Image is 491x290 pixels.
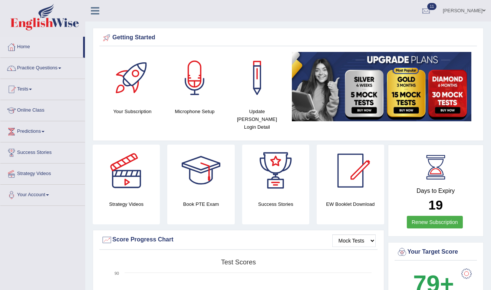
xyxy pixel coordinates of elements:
[101,234,376,245] div: Score Progress Chart
[0,142,85,161] a: Success Stories
[292,52,471,121] img: small5.jpg
[428,198,443,212] b: 19
[221,258,256,266] tspan: Test scores
[427,3,436,10] span: 11
[407,216,463,228] a: Renew Subscription
[0,164,85,182] a: Strategy Videos
[0,185,85,203] a: Your Account
[167,200,234,208] h4: Book PTE Exam
[115,271,119,276] text: 90
[0,100,85,119] a: Online Class
[242,200,309,208] h4: Success Stories
[167,108,222,115] h4: Microphone Setup
[93,200,160,208] h4: Strategy Videos
[317,200,384,208] h4: EW Booklet Download
[105,108,160,115] h4: Your Subscription
[0,58,85,76] a: Practice Questions
[0,79,85,98] a: Tests
[230,108,284,131] h4: Update [PERSON_NAME] Login Detail
[396,188,475,194] h4: Days to Expiry
[0,121,85,140] a: Predictions
[101,32,475,43] div: Getting Started
[0,37,83,55] a: Home
[396,247,475,258] div: Your Target Score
